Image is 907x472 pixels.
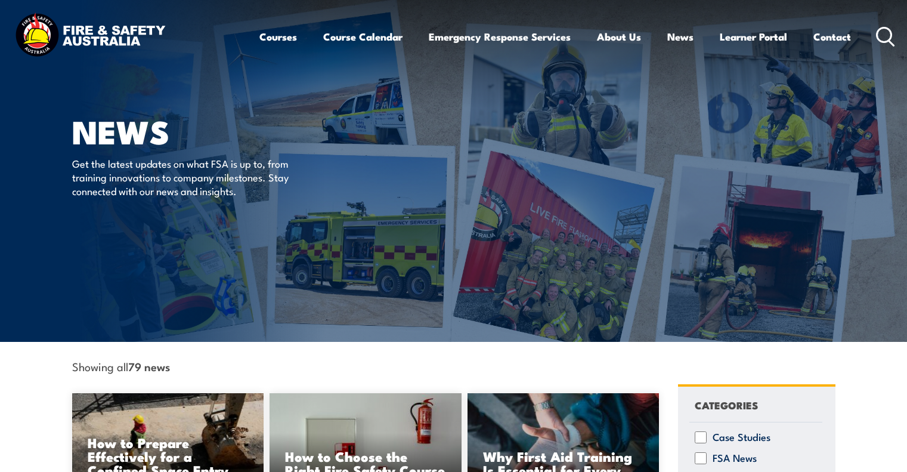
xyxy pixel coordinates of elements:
[72,360,170,372] span: Showing all
[597,21,641,53] a: About Us
[813,21,851,53] a: Contact
[695,397,758,413] h4: CATEGORIES
[713,431,770,443] label: Case Studies
[72,156,290,198] p: Get the latest updates on what FSA is up to, from training innovations to company milestones. Sta...
[323,21,403,53] a: Course Calendar
[72,117,367,145] h1: News
[713,452,757,464] label: FSA News
[259,21,297,53] a: Courses
[128,358,170,374] strong: 79 news
[667,21,694,53] a: News
[720,21,787,53] a: Learner Portal
[429,21,571,53] a: Emergency Response Services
